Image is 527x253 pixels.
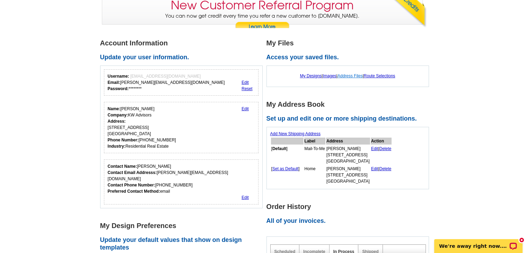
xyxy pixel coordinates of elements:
b: Default [272,146,287,151]
strong: Contact Phone Number: [108,183,155,187]
h2: Set up and edit one or more shipping destinations. [266,115,433,123]
div: [PERSON_NAME] KW Advisors [STREET_ADDRESS] [GEOGRAPHIC_DATA] [PHONE_NUMBER] Residential Real Estate [108,106,176,149]
td: Home [304,165,325,185]
strong: Contact Name: [108,164,137,169]
div: [PERSON_NAME] [PERSON_NAME][EMAIL_ADDRESS][DOMAIN_NAME] [PHONE_NUMBER] email [108,163,255,194]
strong: Address: [108,119,126,124]
div: Your personal details. [104,102,259,153]
th: Address [326,138,370,145]
a: Delete [379,166,392,171]
td: Mail-To-Me [304,145,325,165]
strong: Contact Email Addresss: [108,170,157,175]
strong: Company: [108,113,128,117]
strong: Industry: [108,144,125,149]
td: [ ] [271,165,304,185]
h1: Account Information [100,40,266,47]
a: Edit [241,195,249,200]
div: Your login information. [104,69,259,96]
strong: Username: [108,74,129,79]
h1: Order History [266,203,433,210]
a: Delete [379,146,392,151]
iframe: LiveChat chat widget [430,231,527,253]
a: My Designs [300,73,322,78]
td: [PERSON_NAME] [STREET_ADDRESS] [GEOGRAPHIC_DATA] [326,165,370,185]
h1: My Files [266,40,433,47]
a: Address Files [337,73,363,78]
a: Edit [371,166,378,171]
strong: Preferred Contact Method: [108,189,160,194]
p: You can now get credit every time you refer a new customer to [DOMAIN_NAME]. [102,12,422,32]
h1: My Address Book [266,101,433,108]
h2: Update your user information. [100,54,266,61]
th: Label [304,138,325,145]
a: Edit [241,80,249,85]
a: Edit [241,106,249,111]
a: Route Selections [364,73,395,78]
h1: My Design Preferences [100,222,266,229]
td: [PERSON_NAME] [STREET_ADDRESS] [GEOGRAPHIC_DATA] [326,145,370,165]
strong: Password: [108,86,129,91]
div: [PERSON_NAME][EMAIL_ADDRESS][DOMAIN_NAME] ******** [108,73,225,92]
strong: Email: [108,80,120,85]
strong: Phone Number: [108,138,139,142]
a: Images [323,73,336,78]
h2: All of your invoices. [266,217,433,225]
td: | [371,145,392,165]
h2: Update your default values that show on design templates [100,236,266,251]
div: Who should we contact regarding order issues? [104,159,259,204]
a: Set as Default [272,166,298,171]
td: [ ] [271,145,304,165]
a: Learn More [235,22,290,32]
div: | | | [270,69,425,82]
strong: Name: [108,106,121,111]
h2: Access your saved files. [266,54,433,61]
a: Add New Shipping Address [270,131,320,136]
td: | [371,165,392,185]
a: Edit [371,146,378,151]
span: [EMAIL_ADDRESS][DOMAIN_NAME] [130,74,201,79]
a: Reset [241,86,252,91]
th: Action [371,138,392,145]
